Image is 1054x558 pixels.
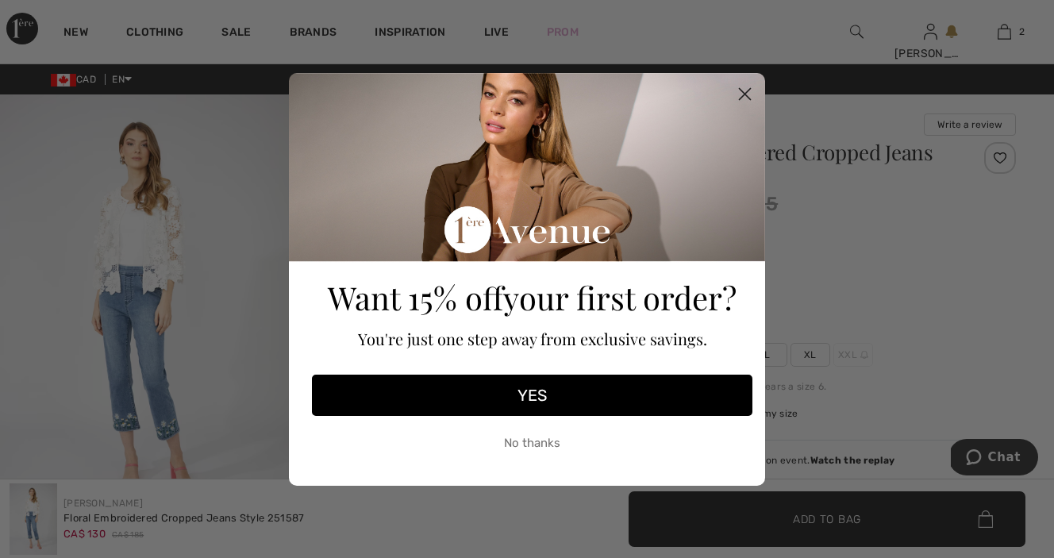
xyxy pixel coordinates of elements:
[503,276,737,318] span: your first order?
[731,80,759,108] button: Close dialog
[312,375,752,416] button: YES
[37,11,70,25] span: Chat
[328,276,503,318] span: Want 15% off
[358,328,707,349] span: You're just one step away from exclusive savings.
[312,424,752,464] button: No thanks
